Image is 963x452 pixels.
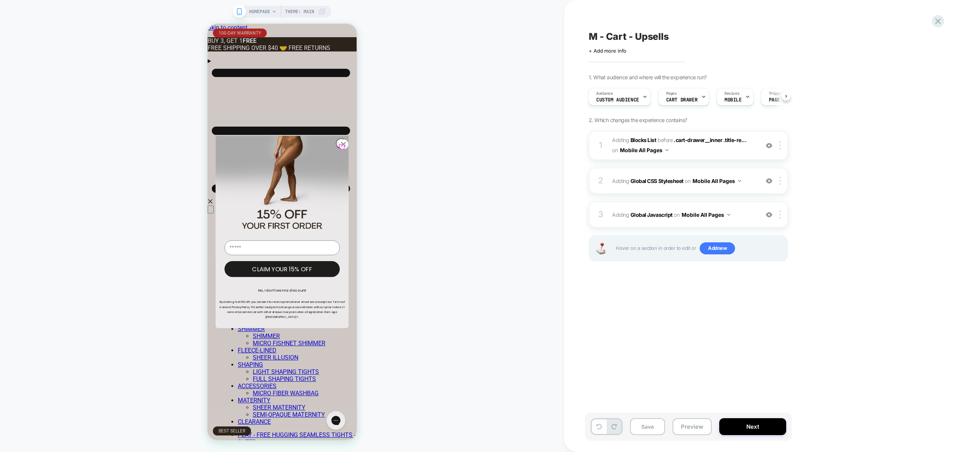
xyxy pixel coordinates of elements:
[674,137,746,143] span: .cart-drawer__inner .title-re...
[674,210,679,219] span: on
[673,418,712,435] button: Preview
[779,210,781,219] img: close
[725,97,741,103] span: MOBILE
[685,176,690,186] span: on
[17,237,132,253] button: CLAIM YOUR 15% OFF
[666,97,697,103] span: CART DRAWER
[596,97,639,103] span: Custom Audience
[589,48,626,54] span: + Add more info
[597,207,605,222] div: 3
[285,6,314,18] span: Theme: MAIN
[8,112,141,213] img: Banner showing legs wearing tights
[630,212,673,218] b: Global Javascript
[665,149,668,151] img: down arrow
[612,209,755,220] span: Adding
[115,384,141,408] iframe: Gorgias live chat messenger
[620,145,668,156] button: Mobile All Pages
[779,177,781,185] img: close
[128,114,139,124] button: Close dialog
[700,242,735,254] span: Add new
[725,91,739,96] span: Devices
[589,31,669,42] span: M - Cart - Upsells
[249,6,270,18] span: HOMEPAGE
[612,137,656,143] span: Adding
[766,142,772,149] img: crossed eye
[597,173,605,188] div: 2
[693,175,741,186] button: Mobile All Pages
[630,137,656,143] b: Blocks List
[630,418,665,435] button: Save
[630,178,684,184] b: Global CSS Stylesheet
[769,91,784,96] span: Trigger
[682,209,730,220] button: Mobile All Pages
[12,276,137,295] span: By clicking ‘Get 15% Off’, you consent to receive promotional emails and accept our Terms of Use ...
[766,178,772,184] img: crossed eye
[17,216,132,231] input: Email
[612,145,618,155] span: on
[597,138,605,153] div: 1
[769,97,794,103] span: Page Load
[738,180,741,182] img: down arrow
[779,141,781,150] img: close
[596,91,613,96] span: Audience
[589,74,706,80] span: 1. What audience and where will the experience run?
[612,175,755,186] span: Adding
[589,117,687,123] span: 2. Which changes the experience contains?
[666,91,677,96] span: Pages
[719,418,786,435] button: Next
[616,242,784,254] span: Hover on a section in order to edit or
[658,137,673,143] span: BEFORE
[10,259,139,274] button: No, I don't want a discount
[727,214,730,216] img: down arrow
[766,212,772,218] img: crossed eye
[593,243,608,254] img: Joystick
